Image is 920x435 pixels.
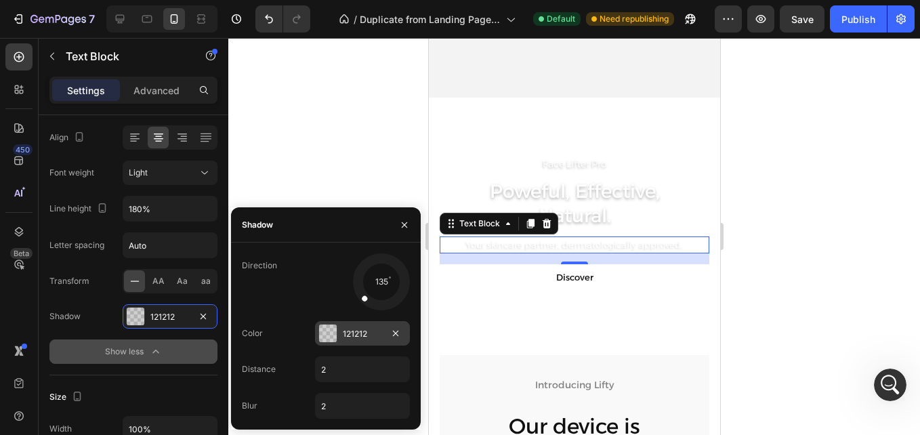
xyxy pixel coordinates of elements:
div: Done [224,154,249,167]
div: In this case, allow me to escalate the issue to the Technical team for further checking. Kindly p... [11,244,222,367]
div: Pauline says… [11,92,260,146]
p: Text Block [66,48,181,64]
input: Auto [316,394,409,418]
div: In this case, allow me to escalate the issue to the Technical team for further checking. Kindly p... [22,252,211,358]
span: / [354,12,357,26]
div: I just sent the request to your store. Please help me accept it 🙌 [11,92,222,135]
div: 450 [13,144,33,155]
div: Undo/Redo [255,5,310,33]
div: Pauline says… [11,244,260,391]
button: Show less [49,339,217,364]
button: go back [9,5,35,31]
div: Close [238,5,262,30]
button: Upload attachment [64,331,75,342]
input: Auto [123,233,217,257]
div: Color [242,327,263,339]
div: Beta [10,248,33,259]
div: Blur [242,400,257,412]
span: Need republishing [600,13,669,25]
button: Publish [830,5,887,33]
div: I just sent the request to your store. Please help me accept it 🙌 [22,100,211,127]
div: Line height [49,200,110,218]
div: Direction [242,260,277,272]
div: Size [49,388,85,407]
iframe: Design area [429,38,720,435]
span: Our device is [80,375,211,401]
div: Publish [841,12,875,26]
div: Font weight [49,167,94,179]
div: Letter spacing [49,239,104,251]
div: user says… [11,146,260,186]
div: 121212 [343,328,382,340]
img: Profile image for Pauline [39,7,60,29]
p: 7 [89,11,95,27]
div: Pauline says… [11,186,260,244]
div: 6365 [225,60,249,74]
button: Light [123,161,217,185]
div: Transform [49,275,89,287]
div: Thank you a lot for granting us access.I am going inside to deeper look into it and I will get ba... [11,186,222,243]
span: Save [791,14,814,25]
div: user says… [11,52,260,93]
input: Auto [316,357,409,381]
span: Aa [177,275,188,287]
span: Light [129,167,148,178]
div: 121212 [150,311,190,323]
button: Send a message… [232,326,254,348]
button: Gif picker [43,331,54,342]
p: Settings [67,83,105,98]
textarea: Message… [12,303,259,326]
button: Emoji picker [21,331,32,342]
div: I am going inside to deeper look into it and I will get back to you shortly 💪 [22,208,211,234]
div: Align [49,129,87,147]
div: Show less [105,345,163,358]
div: Width [49,423,72,435]
div: 6365 [214,52,260,82]
iframe: Intercom live chat [874,369,906,401]
div: Thank you a lot for granting us access. [22,194,211,208]
span: Duplicate from Landing Page - [DATE] 19:39:09 [360,12,501,26]
div: Shadow [49,310,81,323]
span: aa [201,275,211,287]
button: 7 [5,5,101,33]
button: Save [780,5,824,33]
input: Auto [123,196,217,221]
span: AA [152,275,165,287]
p: Advanced [133,83,180,98]
span: Default [547,13,575,25]
h1: [PERSON_NAME] [66,7,154,17]
button: Home [212,5,238,31]
div: Done [213,146,260,175]
div: Distance [242,363,276,375]
p: Active 45m ago [66,17,135,30]
div: Shadow [242,219,273,231]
